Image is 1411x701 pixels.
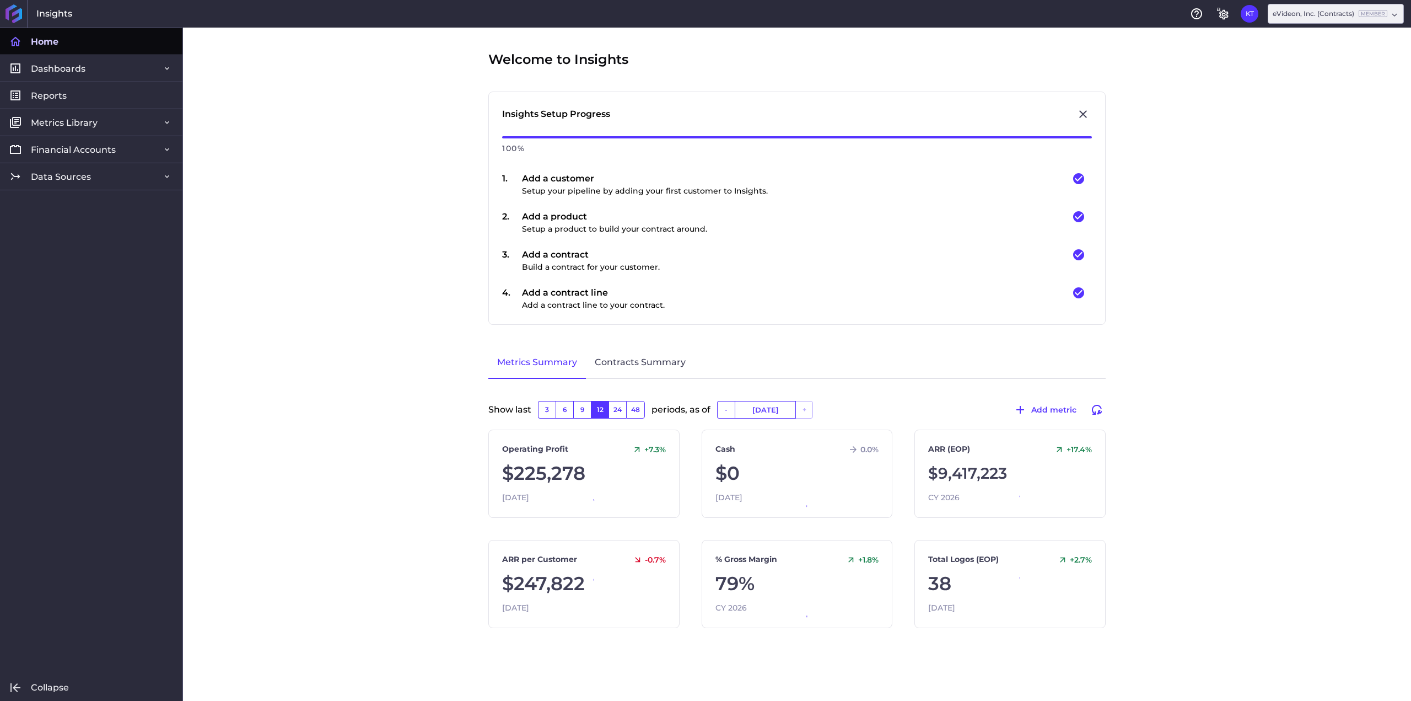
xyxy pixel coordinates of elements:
ins: Member [1359,10,1387,17]
div: 79% [715,570,879,598]
div: 2 . [502,210,522,235]
div: 100 % [502,138,1092,159]
span: Collapse [31,682,69,693]
div: +7.3 % [628,445,666,454]
div: -0.7 % [628,555,666,565]
div: 3 . [502,248,522,273]
button: 6 [556,401,573,419]
a: Cash [715,443,735,455]
div: Insights Setup Progress [502,108,610,121]
button: 3 [538,401,556,419]
p: Setup a product to build your contract around. [522,223,707,235]
a: Operating Profit [502,443,568,455]
a: Total Logos (EOP) [928,554,999,565]
button: Close [1074,105,1092,123]
p: Setup your pipeline by adding your first customer to Insights. [522,185,768,197]
div: 0.0 % [844,445,879,454]
div: 1 . [502,172,522,197]
span: Data Sources [31,171,91,183]
button: User Menu [1241,5,1258,23]
div: Add a product [522,210,707,235]
span: Metrics Library [31,117,98,129]
span: Dashboards [31,63,85,74]
div: Add a customer [522,172,768,197]
div: 4 . [502,286,522,311]
span: Financial Accounts [31,144,116,156]
button: Help [1188,5,1205,23]
input: Select Date [735,402,795,418]
div: Dropdown select [1268,4,1404,24]
span: Welcome to Insights [488,50,628,69]
div: $9,417,223 [928,459,1092,488]
button: - [717,401,735,419]
div: Add a contract [522,248,660,273]
button: General Settings [1214,5,1232,23]
button: 24 [608,401,626,419]
a: % Gross Margin [715,554,777,565]
a: Metrics Summary [488,347,586,379]
div: 38 [928,570,1092,598]
p: Add a contract line to your contract. [522,299,665,311]
div: +17.4 % [1050,445,1092,454]
button: 48 [626,401,645,419]
a: Contracts Summary [586,347,694,379]
button: 9 [573,401,591,419]
div: Add a contract line [522,286,665,311]
div: +1.8 % [842,555,879,565]
a: ARR (EOP) [928,443,970,455]
div: Show last periods, as of [488,401,1106,430]
div: $0 [715,459,879,488]
span: Home [31,36,58,47]
p: Build a contract for your customer. [522,261,660,273]
div: eVideon, Inc. (Contracts) [1273,9,1387,19]
a: ARR per Customer [502,554,577,565]
div: $247,822 [502,570,666,598]
div: $225,278 [502,459,666,488]
button: 12 [591,401,608,419]
span: Reports [31,90,67,101]
button: Add metric [1009,401,1081,419]
div: +2.7 % [1053,555,1092,565]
